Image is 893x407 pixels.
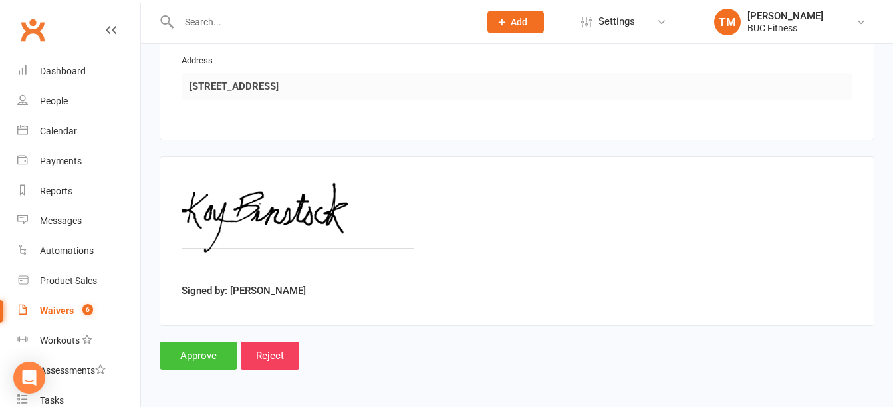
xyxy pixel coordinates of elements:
a: Calendar [17,116,140,146]
a: Assessments [17,356,140,386]
div: Messages [40,215,82,226]
div: Waivers [40,305,74,316]
input: Reject [241,342,299,370]
a: Messages [17,206,140,236]
div: Workouts [40,335,80,346]
div: Tasks [40,395,64,406]
div: Dashboard [40,66,86,76]
img: image1755441157.png [182,178,414,278]
div: Calendar [40,126,77,136]
span: Add [511,17,527,27]
div: Assessments [40,365,106,376]
div: BUC Fitness [747,22,823,34]
a: Payments [17,146,140,176]
div: Open Intercom Messenger [13,362,45,394]
a: Waivers 6 [17,296,140,326]
a: Automations [17,236,140,266]
a: Workouts [17,326,140,356]
label: Signed by: [PERSON_NAME] [182,283,306,299]
div: People [40,96,68,106]
a: Dashboard [17,57,140,86]
span: Settings [598,7,635,37]
div: [PERSON_NAME] [747,10,823,22]
input: Approve [160,342,237,370]
label: Address [182,54,213,68]
span: 6 [82,304,93,315]
div: Payments [40,156,82,166]
a: People [17,86,140,116]
div: Reports [40,186,72,196]
a: Clubworx [16,13,49,47]
input: Search... [175,13,470,31]
a: Reports [17,176,140,206]
div: Automations [40,245,94,256]
div: Product Sales [40,275,97,286]
button: Add [487,11,544,33]
a: Product Sales [17,266,140,296]
div: TM [714,9,741,35]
